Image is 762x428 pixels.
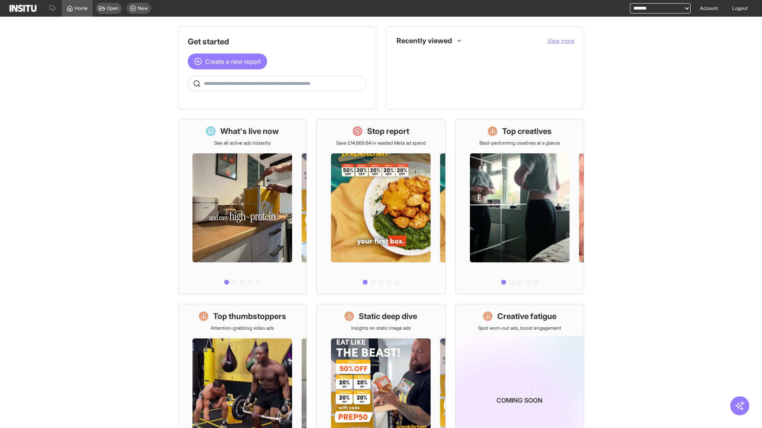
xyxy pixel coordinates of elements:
[413,88,486,95] span: Top 10 Unique Creatives [Beta]
[367,126,409,137] h1: Stop report
[455,119,584,294] a: Top creativesBest-performing creatives at a glance
[399,87,408,96] div: Insights
[399,69,408,79] div: Insights
[188,53,267,69] button: Create a new report
[336,140,426,146] p: Save £14,669.64 in wasted Meta ad spend
[220,126,279,137] h1: What's live now
[359,311,417,322] h1: Static deep dive
[399,52,408,61] div: Dashboard
[413,88,568,95] span: Top 10 Unique Creatives [Beta]
[211,325,274,331] p: Attention-grabbing video ads
[547,37,574,44] span: View more
[316,119,445,294] a: Stop reportSave £14,669.64 in wasted Meta ad spend
[502,126,552,137] h1: Top creatives
[138,5,148,11] span: New
[351,325,411,331] p: Insights on static image ads
[10,5,37,12] img: Logo
[413,53,568,60] span: What's live now
[413,53,447,60] span: What's live now
[413,71,568,77] span: Creative Fatigue [Beta]
[107,5,119,11] span: Open
[479,140,560,146] p: Best-performing creatives at a glance
[205,57,261,66] span: Create a new report
[547,37,574,45] button: View more
[213,311,286,322] h1: Top thumbstoppers
[214,140,271,146] p: See all active ads instantly
[75,5,88,11] span: Home
[413,71,463,77] span: Creative Fatigue [Beta]
[188,36,366,47] h1: Get started
[178,119,307,294] a: What's live nowSee all active ads instantly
